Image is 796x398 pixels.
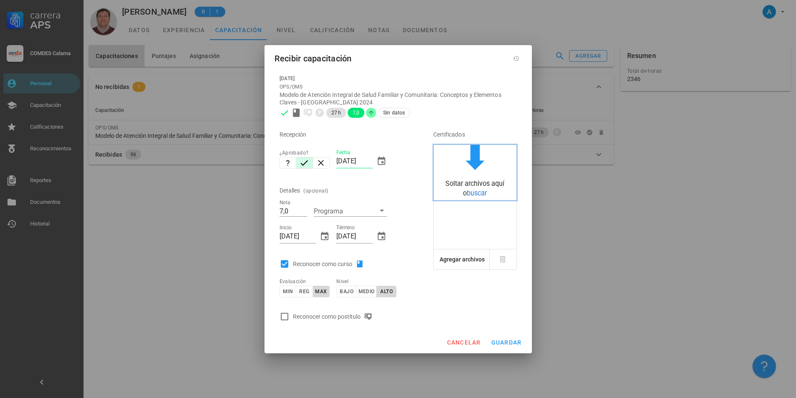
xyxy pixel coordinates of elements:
button: min [280,286,296,297]
span: 27 h [331,108,341,118]
div: Reconocer como curso [293,259,367,269]
span: max [315,289,327,294]
div: Soltar archivos aquí o [434,179,516,198]
button: guardar [488,335,525,350]
span: buscar [467,189,487,197]
span: bajo [339,289,353,294]
button: cancelar [443,335,484,350]
div: Nivel [336,277,387,286]
button: reg [296,286,313,297]
button: max [313,286,330,297]
span: cancelar [446,339,481,346]
label: Nota [280,200,290,206]
span: medio [358,289,375,294]
div: ¿Aprobado? [280,149,330,157]
span: 7,0 [353,108,359,118]
div: Certificados [433,124,517,144]
label: Fecha [336,150,350,156]
span: alto [380,289,393,294]
button: alto [376,286,397,297]
div: Detalles [280,180,300,200]
div: Modelo de Atención Integral de Salud Familiar y Comunitaria: Conceptos y Elementos Claves - [GEOG... [280,91,517,106]
div: Evaluación [280,277,330,286]
button: Soltar archivos aquí obuscar [434,145,516,200]
span: guardar [491,339,522,346]
span: min [282,289,293,294]
button: bajo [336,286,356,297]
button: Agregar archivos [434,249,490,269]
span: OPS/OMS [280,84,303,90]
div: [DATE] [280,74,517,83]
div: Recibir capacitación [275,52,352,65]
button: Agregar archivos [437,249,487,269]
label: Inicio [280,225,292,231]
div: Recepción [280,124,410,144]
label: Término [336,225,355,231]
div: Reconocer como postítulo [293,312,376,322]
span: reg [299,289,309,294]
span: Sin datos [383,108,405,117]
button: medio [356,286,376,297]
div: (opcional) [303,187,328,195]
